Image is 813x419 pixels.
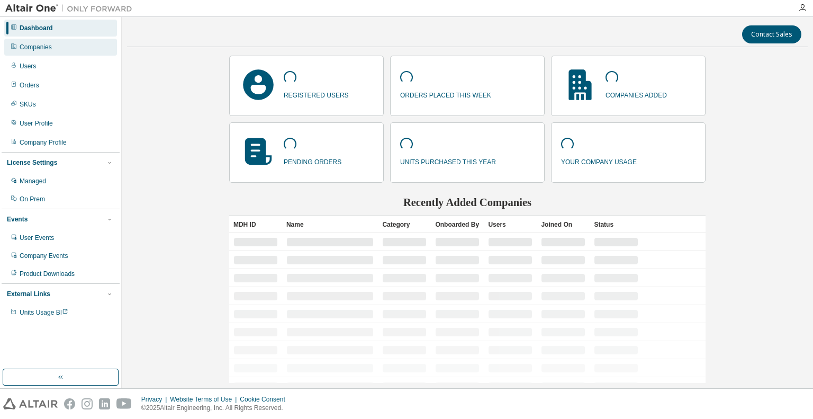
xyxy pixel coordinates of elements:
[7,158,57,167] div: License Settings
[400,155,496,167] p: units purchased this year
[20,177,46,185] div: Managed
[20,309,68,316] span: Units Usage BI
[606,88,667,100] p: companies added
[3,398,58,409] img: altair_logo.svg
[240,395,291,404] div: Cookie Consent
[594,216,638,233] div: Status
[20,138,67,147] div: Company Profile
[541,216,585,233] div: Joined On
[561,155,637,167] p: your company usage
[99,398,110,409] img: linkedin.svg
[20,81,39,90] div: Orders
[488,216,532,233] div: Users
[5,3,138,14] img: Altair One
[141,395,170,404] div: Privacy
[435,216,480,233] div: Onboarded By
[286,216,374,233] div: Name
[284,88,349,100] p: registered users
[20,119,53,128] div: User Profile
[20,100,36,109] div: SKUs
[116,398,132,409] img: youtube.svg
[233,216,278,233] div: MDH ID
[400,88,491,100] p: orders placed this week
[229,195,706,209] h2: Recently Added Companies
[20,234,54,242] div: User Events
[20,270,75,278] div: Product Downloads
[20,24,53,32] div: Dashboard
[82,398,93,409] img: instagram.svg
[20,195,45,203] div: On Prem
[7,215,28,224] div: Events
[382,216,427,233] div: Category
[20,62,36,70] div: Users
[170,395,240,404] div: Website Terms of Use
[742,25,801,43] button: Contact Sales
[20,43,52,51] div: Companies
[20,252,68,260] div: Company Events
[141,404,292,413] p: © 2025 Altair Engineering, Inc. All Rights Reserved.
[7,290,50,298] div: External Links
[284,155,341,167] p: pending orders
[64,398,75,409] img: facebook.svg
